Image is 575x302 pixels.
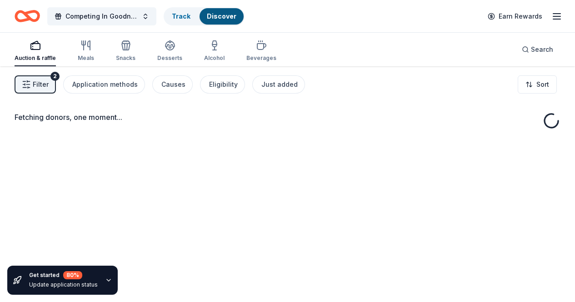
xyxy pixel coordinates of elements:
[531,44,553,55] span: Search
[15,54,56,62] div: Auction & raffle
[50,72,60,81] div: 2
[518,75,557,94] button: Sort
[78,36,94,66] button: Meals
[63,75,145,94] button: Application methods
[209,79,238,90] div: Eligibility
[157,36,182,66] button: Desserts
[152,75,193,94] button: Causes
[161,79,185,90] div: Causes
[47,7,156,25] button: Competing In Goodness
[157,54,182,62] div: Desserts
[29,271,98,279] div: Get started
[207,12,236,20] a: Discover
[15,75,56,94] button: Filter2
[33,79,49,90] span: Filter
[536,79,549,90] span: Sort
[65,11,138,22] span: Competing In Goodness
[164,7,245,25] button: TrackDiscover
[172,12,190,20] a: Track
[246,36,276,66] button: Beverages
[72,79,138,90] div: Application methods
[15,36,56,66] button: Auction & raffle
[204,36,225,66] button: Alcohol
[482,8,548,25] a: Earn Rewards
[15,5,40,27] a: Home
[78,54,94,62] div: Meals
[261,79,298,90] div: Just added
[63,271,82,279] div: 80 %
[116,54,135,62] div: Snacks
[200,75,245,94] button: Eligibility
[252,75,305,94] button: Just added
[246,54,276,62] div: Beverages
[29,281,98,288] div: Update application status
[116,36,135,66] button: Snacks
[15,112,560,123] div: Fetching donors, one moment...
[515,40,560,59] button: Search
[204,54,225,62] div: Alcohol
